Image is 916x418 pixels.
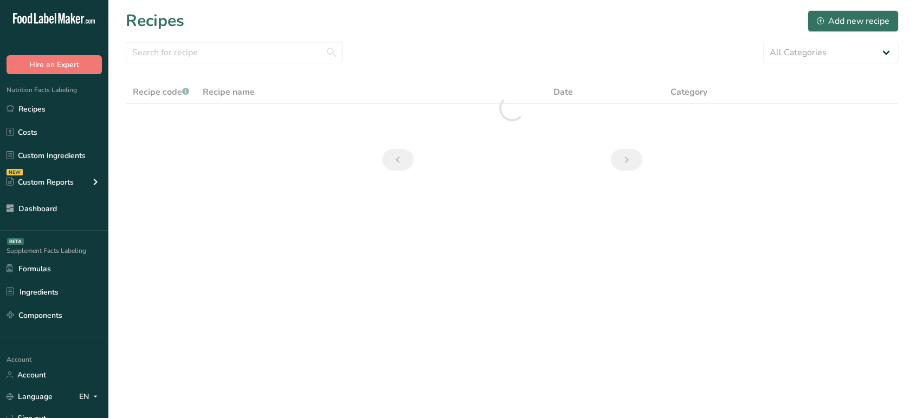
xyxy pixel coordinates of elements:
div: Add new recipe [817,15,889,28]
input: Search for recipe [126,42,343,63]
div: NEW [7,169,23,175]
button: Add new recipe [808,10,899,32]
a: Next page [611,149,642,171]
a: Language [7,387,53,406]
div: EN [79,390,102,403]
div: Custom Reports [7,177,74,188]
h1: Recipes [126,9,184,33]
a: Previous page [382,149,414,171]
button: Hire an Expert [7,55,102,74]
div: BETA [7,238,24,245]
